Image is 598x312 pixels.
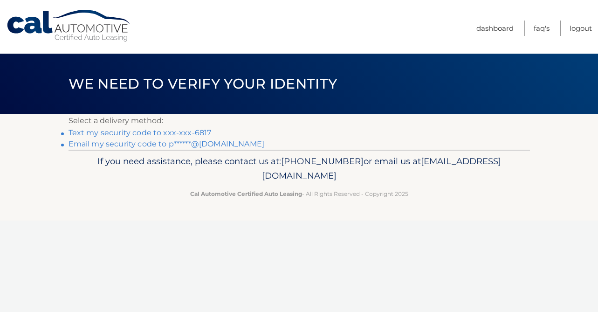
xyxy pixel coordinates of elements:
a: Dashboard [476,21,514,36]
p: Select a delivery method: [69,114,530,127]
p: If you need assistance, please contact us at: or email us at [75,154,524,184]
a: Logout [570,21,592,36]
strong: Cal Automotive Certified Auto Leasing [190,190,302,197]
p: - All Rights Reserved - Copyright 2025 [75,189,524,199]
a: Cal Automotive [6,9,132,42]
a: FAQ's [534,21,550,36]
span: [PHONE_NUMBER] [281,156,364,166]
a: Text my security code to xxx-xxx-6817 [69,128,212,137]
span: We need to verify your identity [69,75,337,92]
a: Email my security code to p******@[DOMAIN_NAME] [69,139,265,148]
